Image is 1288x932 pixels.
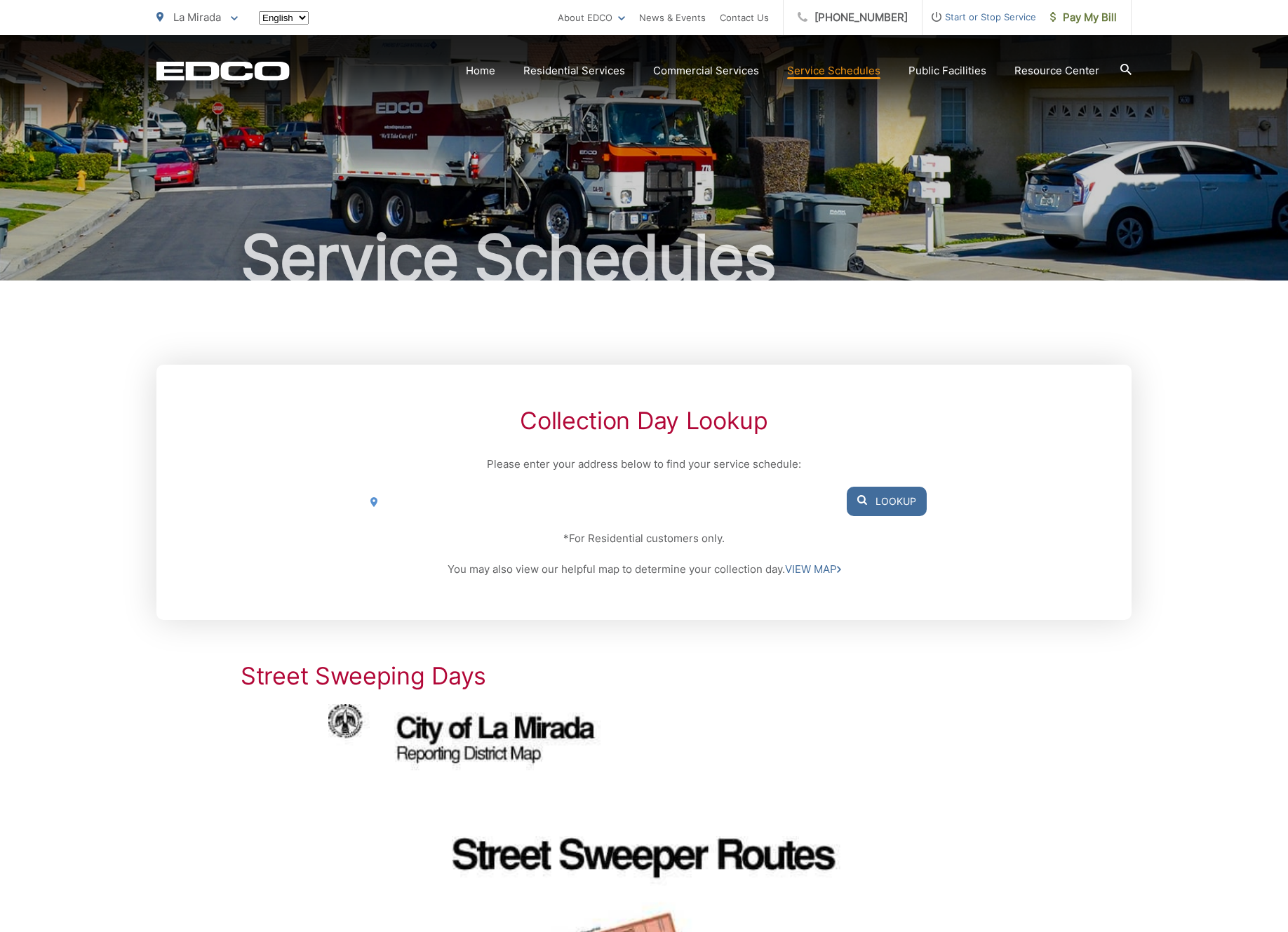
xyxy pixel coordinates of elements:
select: Select a language [259,11,309,25]
a: Resource Center [1014,62,1099,79]
p: Please enter your address below to find your service schedule: [361,456,927,473]
a: Home [466,62,495,79]
a: Commercial Services [653,62,759,79]
a: News & Events [639,9,706,26]
span: Pay My Bill [1050,9,1117,26]
p: *For Residential customers only. [361,530,927,547]
h2: Collection Day Lookup [361,407,927,435]
span: La Mirada [173,11,221,24]
h2: Street Sweeping Days [241,662,1047,690]
a: Contact Us [720,9,769,26]
p: You may also view our helpful map to determine your collection day. [361,561,927,578]
a: Residential Services [523,62,625,79]
button: Lookup [847,487,927,516]
a: Service Schedules [787,62,880,79]
a: About EDCO [558,9,625,26]
a: EDCD logo. Return to the homepage. [156,61,290,81]
a: VIEW MAP [785,561,841,578]
a: Public Facilities [908,62,986,79]
h1: Service Schedules [156,223,1132,293]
